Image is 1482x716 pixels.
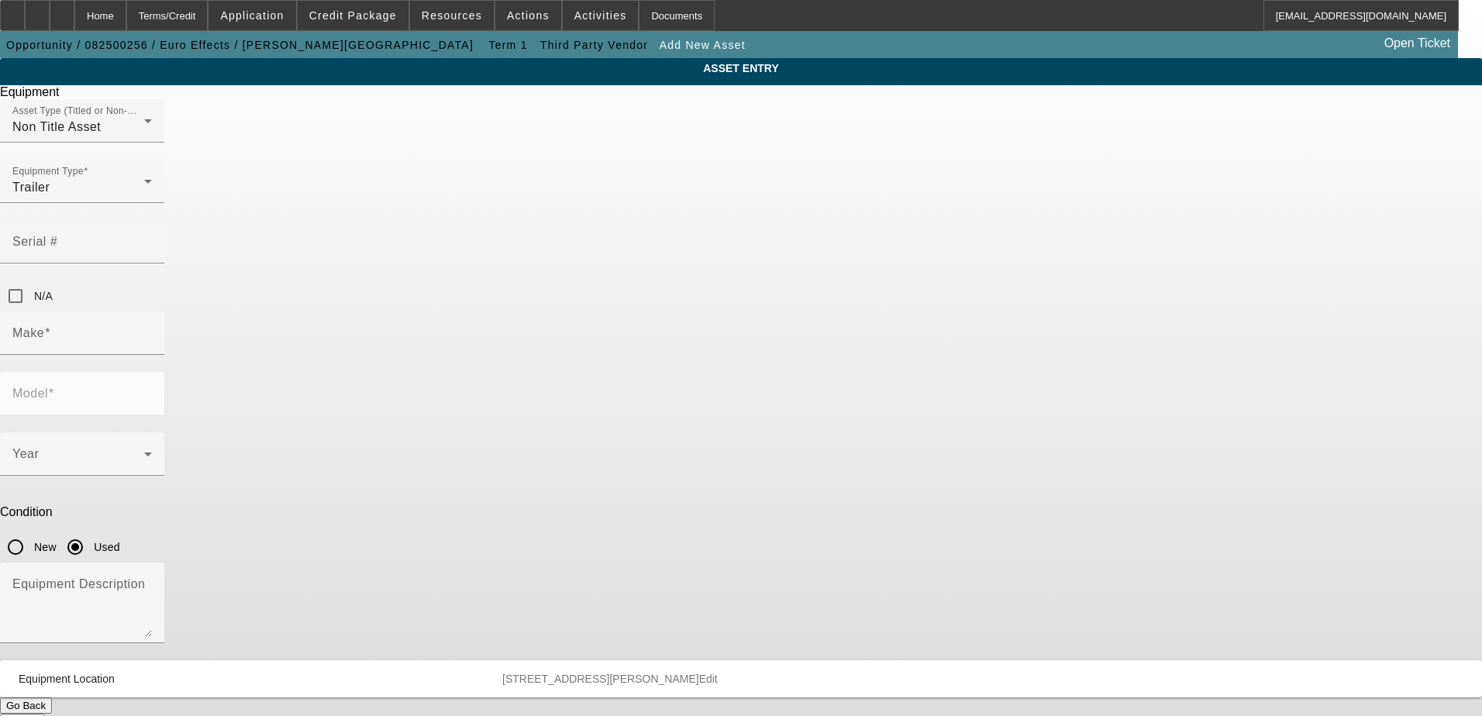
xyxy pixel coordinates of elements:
mat-label: Year [12,447,39,460]
span: Edit [699,673,718,685]
span: Activities [574,9,627,22]
label: New [31,539,57,555]
mat-label: Asset Type (Titled or Non-Titled) [12,106,155,116]
button: Term 1 [484,31,533,59]
span: Add New Asset [660,39,746,51]
span: Trailer [12,181,50,194]
mat-label: Equipment Description [12,577,145,590]
mat-label: Make [12,326,44,339]
button: Actions [495,1,561,30]
mat-label: Model [12,387,48,400]
span: Non Title Asset [12,120,101,133]
span: Application [220,9,284,22]
label: N/A [31,288,53,304]
button: Application [209,1,295,30]
button: Credit Package [298,1,408,30]
span: Actions [507,9,550,22]
span: Credit Package [309,9,397,22]
mat-label: Serial # [12,235,57,248]
button: Activities [563,1,639,30]
span: Opportunity / 082500256 / Euro Effects / [PERSON_NAME][GEOGRAPHIC_DATA] [6,39,474,51]
mat-label: Equipment Type [12,167,84,177]
button: Third Party Vendor [536,31,652,59]
span: Resources [422,9,482,22]
span: Equipment Location [19,673,115,685]
button: Add New Asset [656,31,750,59]
span: [STREET_ADDRESS][PERSON_NAME] [502,673,699,685]
a: Open Ticket [1378,30,1456,57]
span: Third Party Vendor [540,39,648,51]
span: ASSET ENTRY [12,62,1470,74]
button: Resources [410,1,494,30]
label: Used [91,539,120,555]
span: Term 1 [488,39,527,51]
